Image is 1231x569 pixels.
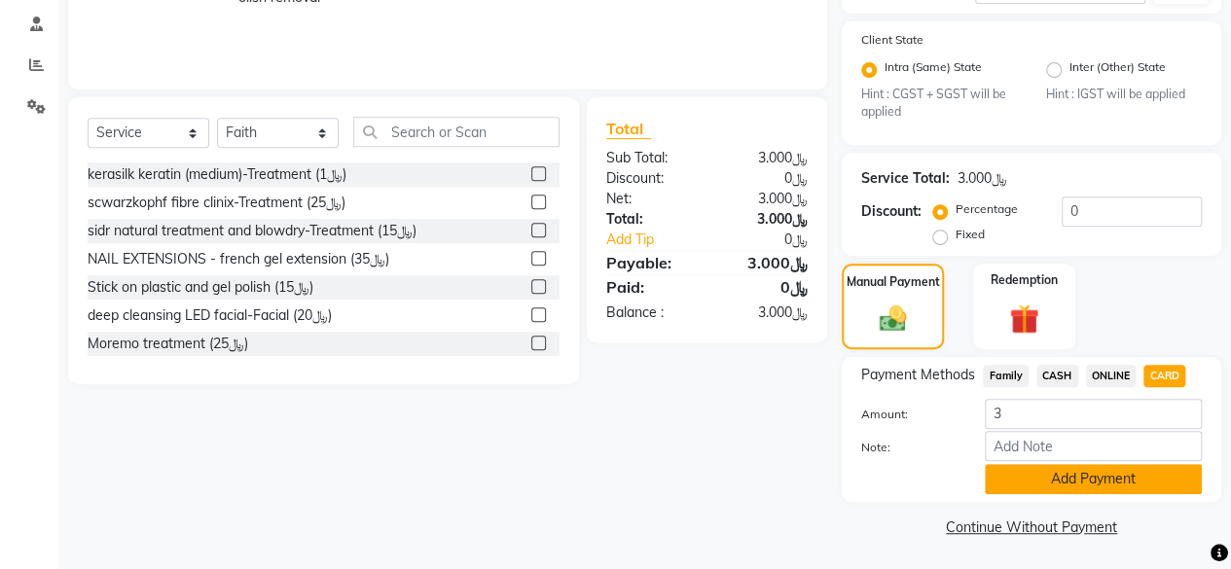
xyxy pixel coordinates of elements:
[706,251,822,274] div: ﷼3.000
[592,302,707,323] div: Balance :
[592,230,726,250] a: Add Tip
[706,189,822,209] div: ﷼3.000
[592,275,707,299] div: Paid:
[956,200,1018,218] label: Percentage
[861,365,975,385] span: Payment Methods
[958,168,1007,189] div: ﷼3.000
[88,193,345,213] div: scwarzkophf fibre clinix-Treatment (﷼25)
[1086,365,1137,387] span: ONLINE
[706,168,822,189] div: ﷼0
[88,221,416,241] div: sidr natural treatment and blowdry-Treatment (﷼15)
[726,230,822,250] div: ﷼0
[861,31,923,49] label: Client State
[1069,58,1166,82] label: Inter (Other) State
[861,201,922,222] div: Discount:
[592,148,707,168] div: Sub Total:
[706,275,822,299] div: ﷼0
[985,464,1202,494] button: Add Payment
[861,86,1017,122] small: Hint : CGST + SGST will be applied
[861,168,950,189] div: Service Total:
[88,305,332,326] div: deep cleansing LED facial-Facial (﷼20)
[88,334,248,354] div: Moremo treatment (﷼25)
[991,271,1058,289] label: Redemption
[592,168,707,189] div: Discount:
[847,439,970,456] label: Note:
[1036,365,1078,387] span: CASH
[985,399,1202,429] input: Amount
[606,119,651,139] span: Total
[983,365,1029,387] span: Family
[985,431,1202,461] input: Add Note
[592,251,707,274] div: Payable:
[706,148,822,168] div: ﷼3.000
[88,277,313,298] div: Stick on plastic and gel polish (﷼15)
[847,406,970,423] label: Amount:
[1143,365,1185,387] span: CARD
[846,517,1217,538] a: Continue Without Payment
[706,209,822,230] div: ﷼3.000
[847,273,940,291] label: Manual Payment
[871,302,916,334] img: _cash.svg
[88,164,346,185] div: kerasilk keratin (medium)-Treatment (﷼1)
[885,58,982,82] label: Intra (Same) State
[956,226,985,243] label: Fixed
[88,249,389,269] div: NAIL EXTENSIONS - french gel extension (﷼35)
[1046,86,1202,103] small: Hint : IGST will be applied
[1000,301,1048,337] img: _gift.svg
[353,117,560,147] input: Search or Scan
[706,302,822,323] div: ﷼3.000
[592,209,707,230] div: Total:
[592,189,707,209] div: Net:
